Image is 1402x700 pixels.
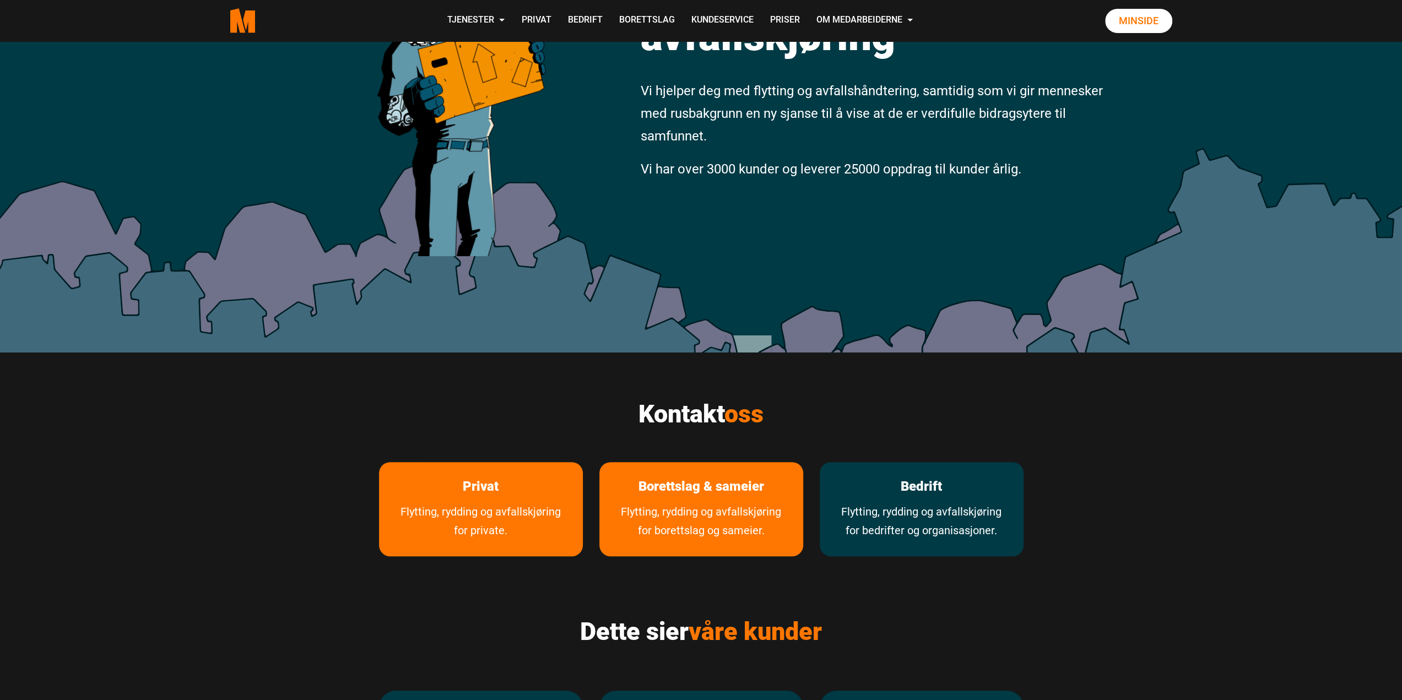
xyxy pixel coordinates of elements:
[689,617,822,646] span: våre kunder
[439,1,513,40] a: Tjenester
[610,1,683,40] a: Borettslag
[622,462,781,511] a: Les mer om Borettslag & sameier
[379,399,1024,429] h2: Kontakt
[641,83,1103,144] span: Vi hjelper deg med flytting og avfallshåndtering, samtidig som vi gir mennesker med rusbakgrunn e...
[599,502,803,556] a: Tjenester for borettslag og sameier
[884,462,959,511] a: les mer om Bedrift
[379,617,1024,647] h2: Dette sier
[513,1,559,40] a: Privat
[820,502,1024,556] a: Tjenester vi tilbyr bedrifter og organisasjoner
[559,1,610,40] a: Bedrift
[446,462,515,511] a: les mer om Privat
[724,399,764,428] span: oss
[641,161,1021,177] span: Vi har over 3000 kunder og leverer 25000 oppdrag til kunder årlig.
[808,1,921,40] a: Om Medarbeiderne
[379,502,583,556] a: Flytting, rydding og avfallskjøring for private.
[761,1,808,40] a: Priser
[683,1,761,40] a: Kundeservice
[1105,9,1172,33] a: Minside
